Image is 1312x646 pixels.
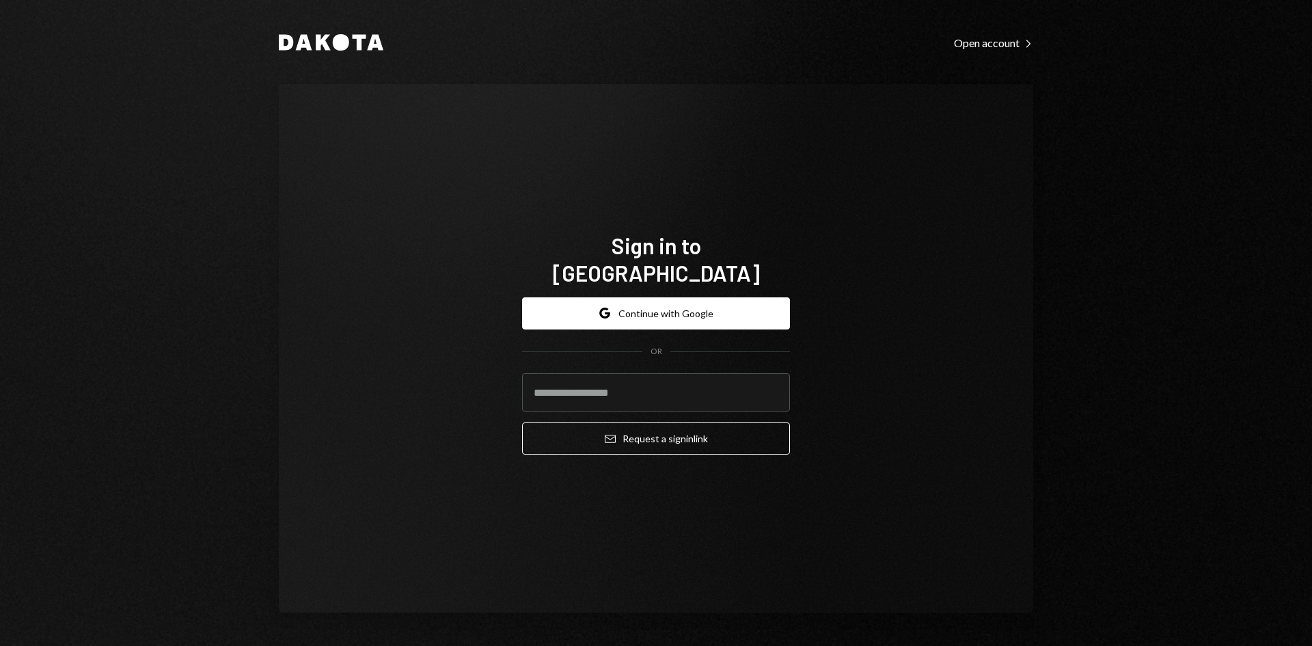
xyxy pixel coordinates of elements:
a: Open account [954,35,1033,50]
h1: Sign in to [GEOGRAPHIC_DATA] [522,232,790,286]
button: Request a signinlink [522,422,790,455]
div: OR [651,346,662,358]
div: Open account [954,36,1033,50]
button: Continue with Google [522,297,790,329]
